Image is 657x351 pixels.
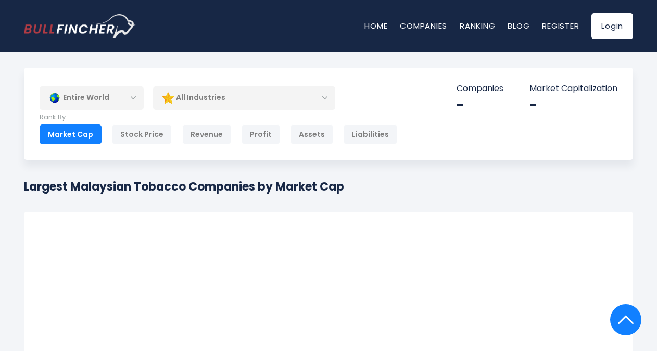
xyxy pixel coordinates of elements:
[40,124,102,144] div: Market Cap
[153,86,335,110] div: All Industries
[457,83,503,94] p: Companies
[457,97,503,113] div: -
[24,14,136,38] img: bullfincher logo
[529,83,617,94] p: Market Capitalization
[400,20,447,31] a: Companies
[40,113,397,122] p: Rank By
[591,13,633,39] a: Login
[242,124,280,144] div: Profit
[290,124,333,144] div: Assets
[508,20,529,31] a: Blog
[24,14,136,38] a: Go to homepage
[529,97,617,113] div: -
[40,86,144,110] div: Entire World
[182,124,231,144] div: Revenue
[542,20,579,31] a: Register
[364,20,387,31] a: Home
[24,178,344,195] h1: Largest Malaysian Tobacco Companies by Market Cap
[344,124,397,144] div: Liabilities
[460,20,495,31] a: Ranking
[112,124,172,144] div: Stock Price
